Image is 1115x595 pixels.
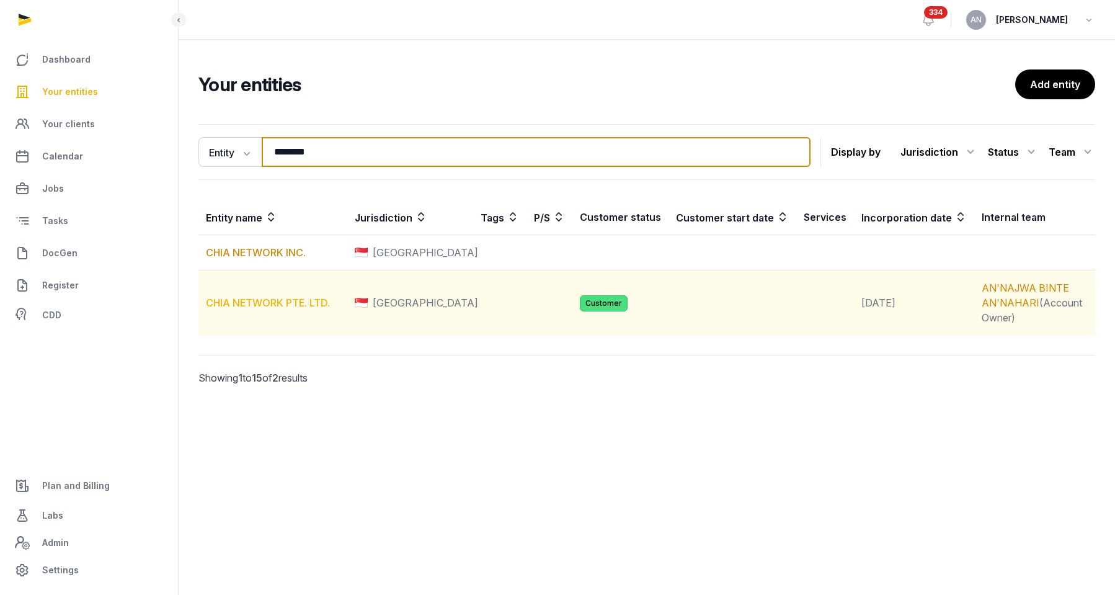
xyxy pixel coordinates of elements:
[373,295,478,310] span: [GEOGRAPHIC_DATA]
[924,6,948,19] span: 334
[10,206,168,236] a: Tasks
[10,501,168,530] a: Labs
[10,174,168,204] a: Jobs
[526,200,572,235] th: P/S
[831,142,881,162] p: Display by
[10,530,168,555] a: Admin
[373,245,478,260] span: [GEOGRAPHIC_DATA]
[982,282,1069,309] a: AN'NAJWA BINTE AN'NAHARI
[42,478,110,493] span: Plan and Billing
[206,246,306,259] a: CHIA NETWORK INC.
[996,12,1068,27] span: [PERSON_NAME]
[198,73,1015,96] h2: Your entities
[238,372,242,384] span: 1
[42,308,61,323] span: CDD
[1049,142,1095,162] div: Team
[971,16,982,24] span: AN
[1015,69,1095,99] a: Add entity
[854,200,974,235] th: Incorporation date
[10,45,168,74] a: Dashboard
[10,303,168,328] a: CDD
[10,555,168,585] a: Settings
[10,471,168,501] a: Plan and Billing
[42,508,63,523] span: Labs
[580,295,628,311] span: Customer
[10,238,168,268] a: DocGen
[198,200,347,235] th: Entity name
[42,213,68,228] span: Tasks
[272,372,278,384] span: 2
[42,52,91,67] span: Dashboard
[10,109,168,139] a: Your clients
[10,77,168,107] a: Your entities
[42,246,78,261] span: DocGen
[252,372,262,384] span: 15
[473,200,526,235] th: Tags
[854,271,974,336] td: [DATE]
[669,200,796,235] th: Customer start date
[42,278,79,293] span: Register
[347,200,473,235] th: Jurisdiction
[10,141,168,171] a: Calendar
[10,271,168,300] a: Register
[900,142,978,162] div: Jurisdiction
[198,137,262,167] button: Entity
[42,149,83,164] span: Calendar
[796,200,854,235] th: Services
[974,200,1095,235] th: Internal team
[988,142,1039,162] div: Status
[42,181,64,196] span: Jobs
[572,200,669,235] th: Customer status
[42,535,69,550] span: Admin
[42,117,95,132] span: Your clients
[42,563,79,578] span: Settings
[198,356,408,400] p: Showing to of results
[42,84,98,99] span: Your entities
[206,297,330,309] a: CHIA NETWORK PTE. LTD.
[982,280,1088,325] div: (Account Owner)
[966,10,986,30] button: AN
